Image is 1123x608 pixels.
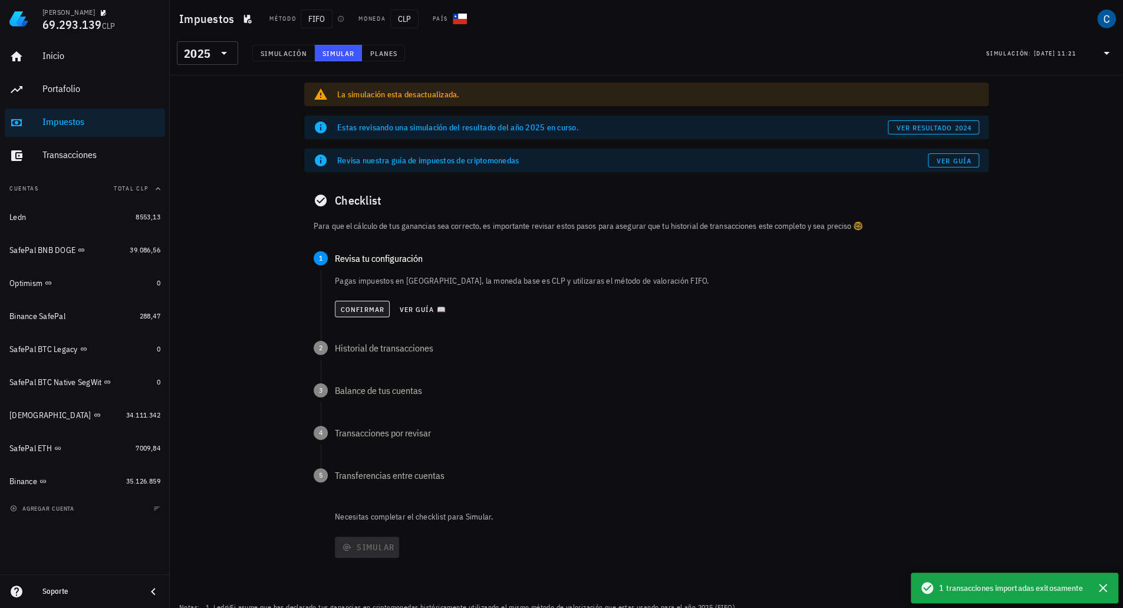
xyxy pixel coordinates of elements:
div: SafePal BTC Native SegWit [9,377,101,387]
div: Historial de transacciones [335,343,979,353]
span: 0 [157,377,160,386]
div: SafePal BNB DOGE [9,245,75,255]
span: 2 [314,341,328,355]
span: agregar cuenta [12,505,74,512]
a: Binance 35.126.859 [5,467,165,495]
button: ver resultado 2024 [888,120,979,134]
span: 39.086,56 [130,245,160,254]
a: Optimism 0 [5,269,165,297]
span: 3 [314,383,328,397]
p: Para que el cálculo de tus ganancias sea correcto, es importante revisar estos pasos para asegura... [314,219,979,232]
a: SafePal BNB DOGE 39.086,56 [5,236,165,264]
div: SafePal ETH [9,443,52,453]
span: 69.293.139 [42,17,102,32]
div: Método [269,14,296,24]
span: CLP [390,9,419,28]
div: Impuestos [42,116,160,127]
div: Soporte [42,587,137,596]
a: Ver guía [928,153,979,167]
div: Estas revisando una simulación del resultado del año 2025 en curso. [337,121,888,133]
span: Planes [369,49,397,58]
button: Simular [315,45,363,61]
span: ver resultado 2024 [895,123,971,132]
div: Simulación:[DATE] 11:21 [979,42,1121,64]
div: Ledn [9,212,26,222]
span: 35.126.859 [126,476,160,485]
button: Ver guía 📖 [394,301,451,317]
span: Simular [322,49,355,58]
span: 288,47 [140,311,160,320]
div: Transacciones [42,149,160,160]
div: Revisa nuestra guía de impuestos de criptomonedas [337,155,928,166]
a: SafePal BTC Native SegWit 0 [5,368,165,396]
div: avatar [1097,9,1116,28]
a: Ledn 8553,13 [5,203,165,231]
button: Planes [362,45,405,61]
button: Simulación [252,45,315,61]
span: FIFO [301,9,332,28]
div: Moneda [358,14,386,24]
a: Binance SafePal 288,47 [5,302,165,330]
div: [PERSON_NAME] [42,8,95,17]
a: Transacciones [5,142,165,170]
a: Inicio [5,42,165,71]
a: Impuestos [5,109,165,137]
span: 0 [157,278,160,287]
div: Balance de tus cuentas [335,386,979,395]
p: Pagas impuestos en [GEOGRAPHIC_DATA], la moneda base es CLP y utilizaras el método de valoración ... [335,275,979,287]
div: Portafolio [42,83,160,94]
div: Transferencias entre cuentas [335,471,979,480]
span: 1 [314,251,328,265]
div: Binance SafePal [9,311,65,321]
span: CLP [102,21,116,31]
a: SafePal BTC Legacy 0 [5,335,165,363]
span: Ver guía 📖 [399,305,446,314]
span: 0 [157,344,160,353]
span: 4 [314,426,328,440]
div: La simulación esta desactualizada. [337,88,979,100]
button: agregar cuenta [7,502,80,514]
div: Inicio [42,50,160,61]
div: Binance [9,476,37,487]
button: CuentasTotal CLP [5,175,165,203]
div: Transacciones por revisar [335,428,979,438]
div: [DATE] 11:21 [1033,48,1076,60]
div: Optimism [9,278,42,288]
span: 34.111.342 [126,410,160,419]
a: SafePal ETH 7009,84 [5,434,165,462]
div: [DEMOGRAPHIC_DATA] [9,410,91,420]
span: Ver guía [936,156,971,165]
p: Necesitas completar el checklist para Simular. [332,511,989,522]
div: Checklist [304,182,989,219]
button: Confirmar [335,301,390,317]
div: 2025 [177,41,238,65]
div: País [433,14,448,24]
div: Revisa tu configuración [335,254,979,263]
span: Simulación [260,49,307,58]
span: 8553,13 [136,212,160,221]
span: Confirmar [340,305,384,314]
h1: Impuestos [179,9,239,28]
div: CL-icon [453,12,467,26]
div: 2025 [184,48,210,60]
a: Portafolio [5,75,165,104]
span: 7009,84 [136,443,160,452]
span: 5 [314,468,328,482]
div: SafePal BTC Legacy [9,344,78,354]
a: [DEMOGRAPHIC_DATA] 34.111.342 [5,401,165,429]
span: Total CLP [114,185,149,192]
span: 1 transacciones importadas exitosamente [939,581,1083,594]
div: Simulación: [986,45,1033,61]
img: LedgiFi [9,9,28,28]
